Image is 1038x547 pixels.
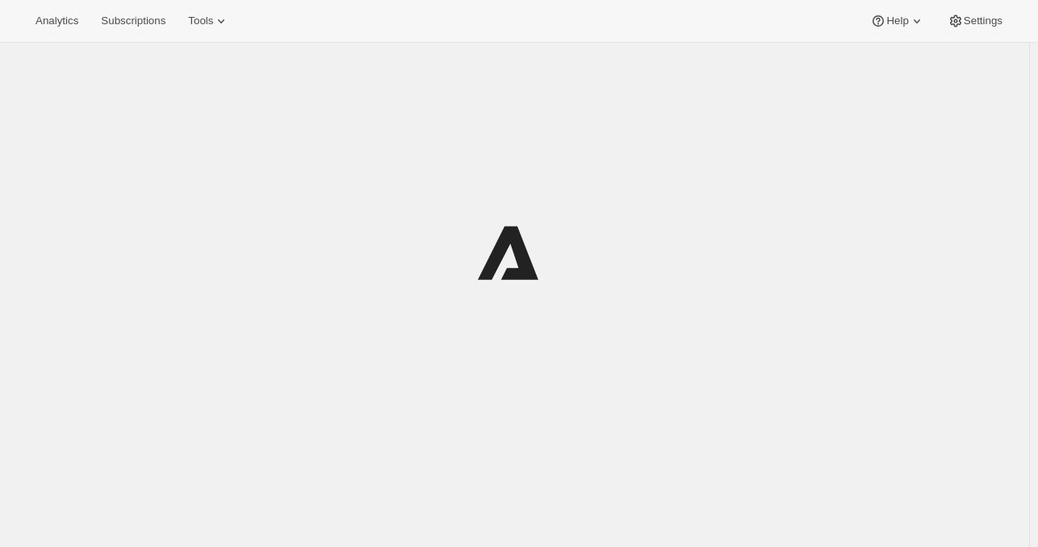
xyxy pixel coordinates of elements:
[101,15,165,27] span: Subscriptions
[188,15,213,27] span: Tools
[938,10,1012,32] button: Settings
[886,15,908,27] span: Help
[178,10,239,32] button: Tools
[91,10,175,32] button: Subscriptions
[964,15,1002,27] span: Settings
[36,15,78,27] span: Analytics
[860,10,934,32] button: Help
[26,10,88,32] button: Analytics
